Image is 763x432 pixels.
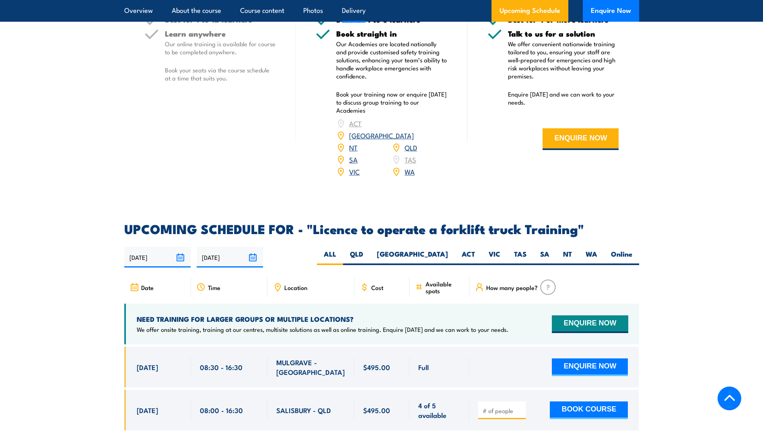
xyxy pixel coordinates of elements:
h5: Best for 4 or more learners [508,16,619,23]
input: From date [124,247,191,267]
button: ENQUIRE NOW [552,358,628,376]
span: $495.00 [363,405,390,415]
p: Enquire [DATE] and we can work to your needs. [508,90,619,106]
a: SA [349,154,358,164]
h5: Best for 1 to 12 learners [165,16,276,23]
label: WA [579,249,604,265]
span: SALISBURY - QLD [276,405,331,415]
p: We offer convenient nationwide training tailored to you, ensuring your staff are well-prepared fo... [508,40,619,80]
h5: Book straight in [336,30,447,37]
span: 08:00 - 16:30 [200,405,243,415]
button: ENQUIRE NOW [552,315,628,333]
h4: NEED TRAINING FOR LARGER GROUPS OR MULTIPLE LOCATIONS? [137,315,508,323]
p: We offer onsite training, training at our centres, multisite solutions as well as online training... [137,325,508,333]
span: 08:30 - 16:30 [200,362,243,372]
span: $495.00 [363,362,390,372]
label: ACT [455,249,482,265]
span: How many people? [486,284,538,291]
h5: Best for 1 to 3 learners [336,16,447,23]
span: [DATE] [137,362,158,372]
span: Cost [371,284,383,291]
button: BOOK COURSE [550,401,628,419]
span: Date [141,284,154,291]
label: TAS [507,249,533,265]
p: Our Academies are located nationally and provide customised safety training solutions, enhancing ... [336,40,447,80]
h5: Talk to us for a solution [508,30,619,37]
input: # of people [483,407,523,415]
label: QLD [343,249,370,265]
button: ENQUIRE NOW [543,128,619,150]
span: Available spots [426,280,464,294]
p: Our online training is available for course to be completed anywhere. [165,40,276,56]
h2: UPCOMING SCHEDULE FOR - "Licence to operate a forklift truck Training" [124,223,639,234]
span: Location [284,284,307,291]
h5: Learn anywhere [165,30,276,37]
p: Book your seats via the course schedule at a time that suits you. [165,66,276,82]
a: WA [405,167,415,176]
label: NT [556,249,579,265]
label: SA [533,249,556,265]
label: [GEOGRAPHIC_DATA] [370,249,455,265]
span: [DATE] [137,405,158,415]
p: Book your training now or enquire [DATE] to discuss group training to our Academies [336,90,447,114]
span: 4 of 5 available [418,401,461,420]
a: NT [349,142,358,152]
label: ALL [317,249,343,265]
span: Full [418,362,429,372]
label: VIC [482,249,507,265]
a: VIC [349,167,360,176]
a: [GEOGRAPHIC_DATA] [349,130,414,140]
label: Online [604,249,639,265]
a: QLD [405,142,417,152]
input: To date [197,247,263,267]
span: Time [208,284,220,291]
span: MULGRAVE - [GEOGRAPHIC_DATA] [276,358,346,376]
